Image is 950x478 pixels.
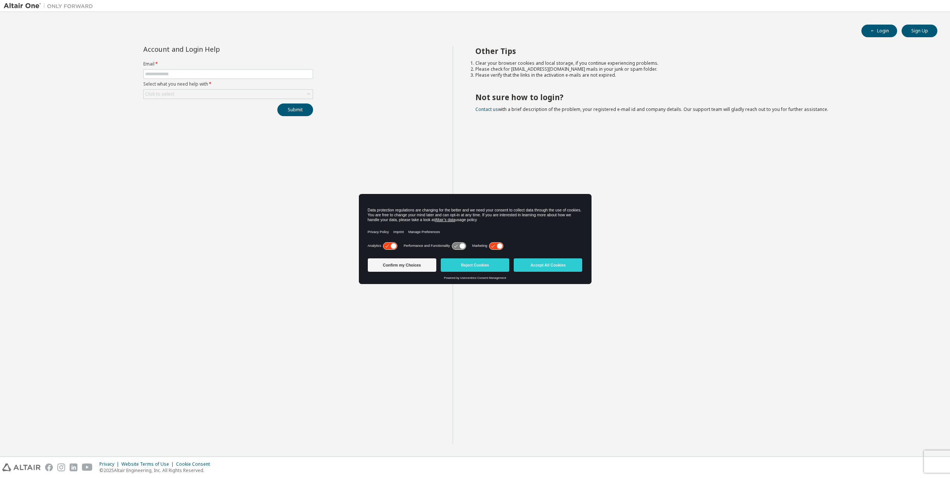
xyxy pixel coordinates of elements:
[45,463,53,471] img: facebook.svg
[475,92,924,102] h2: Not sure how to login?
[861,25,897,37] button: Login
[277,103,313,116] button: Submit
[902,25,937,37] button: Sign Up
[475,46,924,56] h2: Other Tips
[475,60,924,66] li: Clear your browser cookies and local storage, if you continue experiencing problems.
[475,72,924,78] li: Please verify that the links in the activation e-mails are not expired.
[475,66,924,72] li: Please check for [EMAIL_ADDRESS][DOMAIN_NAME] mails in your junk or spam folder.
[99,461,121,467] div: Privacy
[57,463,65,471] img: instagram.svg
[143,61,313,67] label: Email
[143,46,279,52] div: Account and Login Help
[176,461,214,467] div: Cookie Consent
[2,463,41,471] img: altair_logo.svg
[99,467,214,474] p: © 2025 Altair Engineering, Inc. All Rights Reserved.
[145,91,174,97] div: Click to select
[475,106,498,112] a: Contact us
[82,463,93,471] img: youtube.svg
[143,81,313,87] label: Select what you need help with
[121,461,176,467] div: Website Terms of Use
[144,90,313,99] div: Click to select
[70,463,77,471] img: linkedin.svg
[4,2,97,10] img: Altair One
[475,106,828,112] span: with a brief description of the problem, your registered e-mail id and company details. Our suppo...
